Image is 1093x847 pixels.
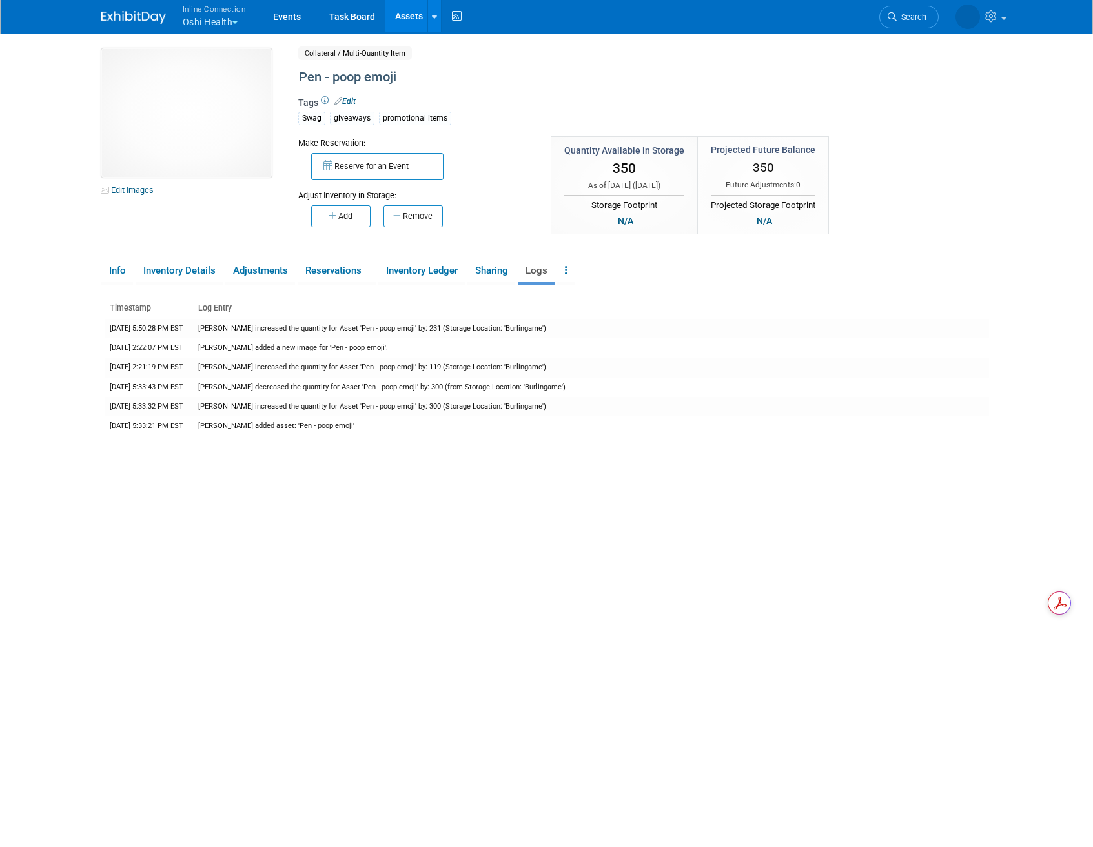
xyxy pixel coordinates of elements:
a: Reservations [298,260,376,282]
a: Edit Images [101,182,159,198]
div: Quantity Available in Storage [564,144,684,157]
div: Pen - poop emoji [294,66,886,89]
div: As of [DATE] ( ) [564,180,684,191]
img: ExhibitDay [101,11,166,24]
td: [DATE] 5:50:28 PM EST [105,319,193,338]
a: Adjustments [225,260,295,282]
div: Projected Future Balance [711,143,815,156]
a: Info [101,260,133,282]
div: Make Reservation: [298,136,532,149]
a: Logs [518,260,555,282]
td: [PERSON_NAME] added a new image for 'Pen - poop emoji'. [193,338,989,358]
td: [PERSON_NAME] increased the quantity for Asset 'Pen - poop emoji' by: 231 (Storage Location: 'Bur... [193,319,989,338]
span: 350 [753,160,774,175]
td: [PERSON_NAME] decreased the quantity for Asset 'Pen - poop emoji' by: 300 (from Storage Location:... [193,378,989,397]
a: Inventory Ledger [378,260,465,282]
td: [DATE] 5:33:32 PM EST [105,397,193,416]
button: Reserve for an Event [311,153,444,180]
img: Brian Lew [955,5,980,29]
div: N/A [753,214,776,228]
span: 350 [613,161,636,176]
span: Search [897,12,926,22]
button: Remove [383,205,443,227]
td: [DATE] 5:33:43 PM EST [105,378,193,397]
div: Projected Storage Footprint [711,195,815,212]
td: [PERSON_NAME] increased the quantity for Asset 'Pen - poop emoji' by: 119 (Storage Location: 'Bur... [193,358,989,377]
td: [DATE] 2:22:07 PM EST [105,338,193,358]
span: Collateral / Multi-Quantity Item [298,46,412,60]
td: [PERSON_NAME] increased the quantity for Asset 'Pen - poop emoji' by: 300 (Storage Location: 'Bur... [193,397,989,416]
a: Inventory Details [136,260,223,282]
a: Search [879,6,939,28]
img: View Images [101,48,272,178]
div: Swag [298,112,325,125]
div: Storage Footprint [564,195,684,212]
span: [DATE] [635,181,658,190]
td: [PERSON_NAME] added asset: 'Pen - poop emoji' [193,416,989,436]
td: [DATE] 2:21:19 PM EST [105,358,193,377]
span: 0 [796,180,801,189]
div: Future Adjustments: [711,179,815,190]
td: [DATE] 5:33:21 PM EST [105,416,193,436]
div: N/A [614,214,637,228]
span: Inline Connection [183,2,246,15]
a: Sharing [467,260,515,282]
div: promotional items [379,112,451,125]
div: Tags [298,96,886,134]
div: giveaways [330,112,374,125]
a: Edit [334,97,356,106]
div: Adjust Inventory in Storage: [298,180,532,201]
button: Add [311,205,371,227]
